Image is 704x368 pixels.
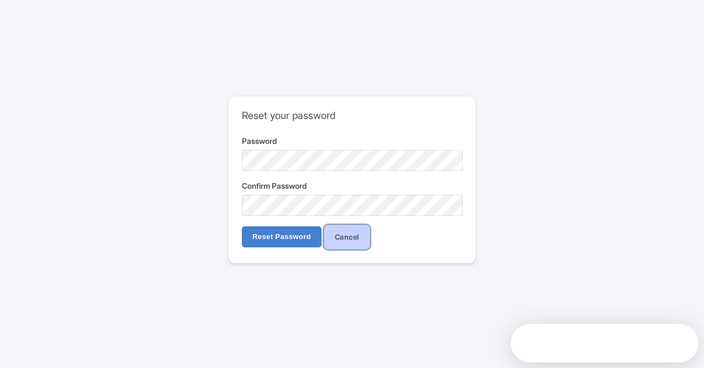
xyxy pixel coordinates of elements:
input: Reset Password [242,226,322,247]
h2: Reset your password [242,110,462,122]
iframe: Intercom live chat discovery launcher [511,324,698,362]
label: Password [242,135,462,147]
label: Confirm Password [242,180,462,191]
a: Cancel [324,225,370,250]
iframe: Intercom live chat [666,330,693,357]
